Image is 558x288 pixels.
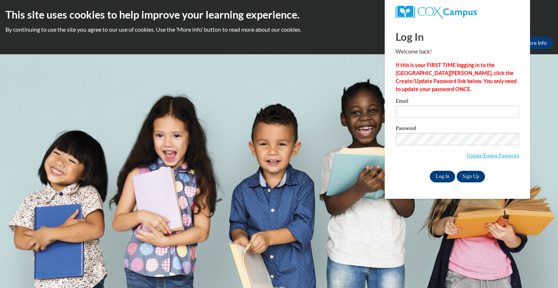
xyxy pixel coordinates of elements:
[396,62,517,92] strong: If this is your FIRST TIME logging in to the [GEOGRAPHIC_DATA][PERSON_NAME], click the Create/Upd...
[396,98,519,106] label: Email
[396,29,519,44] h1: Log In
[457,171,485,182] a: Sign Up
[5,7,553,22] h2: This site uses cookies to help improve your learning experience.
[396,5,477,19] img: COX Campus
[396,5,519,19] a: COX Campus
[396,126,519,133] label: Password
[396,48,519,56] p: Welcome back!
[5,25,553,33] p: By continuing to use the site you agree to our use of cookies. Use the ‘More info’ button to read...
[430,171,455,182] input: Log In
[466,153,519,158] a: Update/Forgot Password
[518,37,553,49] a: More Info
